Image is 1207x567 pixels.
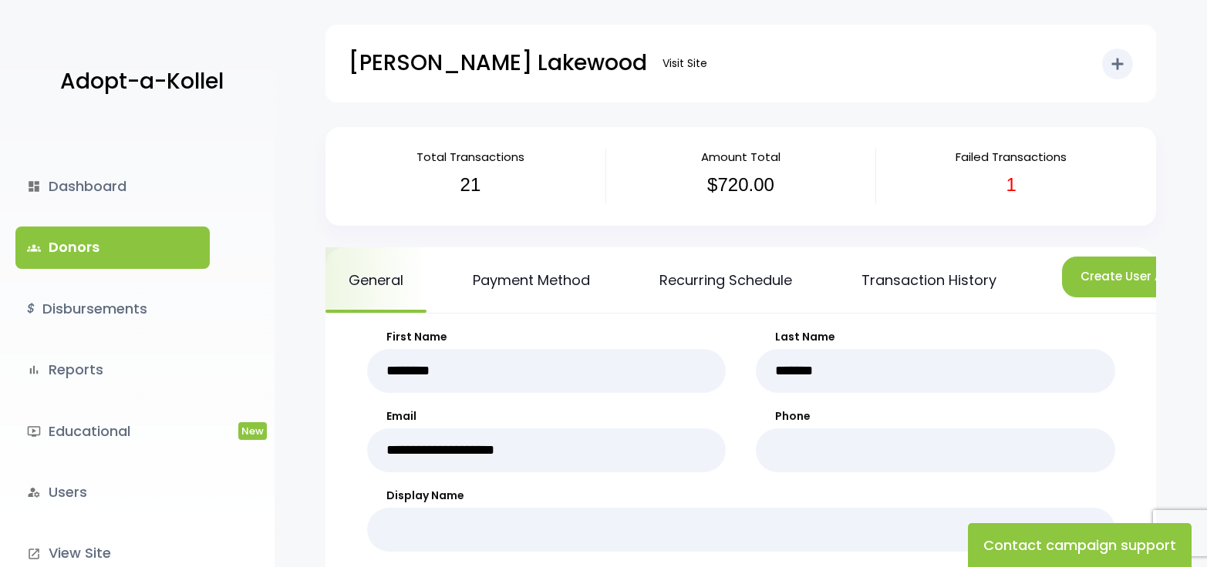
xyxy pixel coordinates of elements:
a: $Disbursements [15,288,210,330]
p: [PERSON_NAME] Lakewood [349,44,647,82]
span: Total Transactions [416,149,524,165]
label: Last Name [756,329,1115,345]
a: dashboardDashboard [15,166,210,207]
label: Email [367,408,727,424]
i: $ [27,298,35,320]
a: Adopt-a-Kollel [52,45,224,119]
a: Visit Site [655,49,715,79]
label: First Name [367,329,727,345]
i: launch [27,547,41,561]
a: bar_chartReports [15,349,210,391]
i: bar_chart [27,363,41,377]
a: Recurring Schedule [636,247,815,313]
a: groupsDonors [15,226,210,268]
a: manage_accountsUsers [15,471,210,513]
i: manage_accounts [27,485,41,499]
span: Amount Total [701,149,781,165]
h3: $720.00 [618,174,865,196]
h3: 1 [888,174,1135,196]
span: Failed Transactions [956,149,1067,165]
i: ondemand_video [27,424,41,438]
i: add [1108,55,1127,73]
button: add [1102,49,1133,79]
p: Adopt-a-Kollel [60,62,224,101]
span: New [238,422,267,440]
h3: 21 [347,174,594,196]
label: Display Name [367,488,1115,504]
button: Contact campaign support [968,523,1192,567]
i: dashboard [27,179,41,193]
span: groups [27,241,41,255]
a: Transaction History [838,247,1020,313]
a: ondemand_videoEducationalNew [15,411,210,452]
a: Payment Method [450,247,613,313]
a: General [325,247,426,313]
label: Phone [756,408,1115,424]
